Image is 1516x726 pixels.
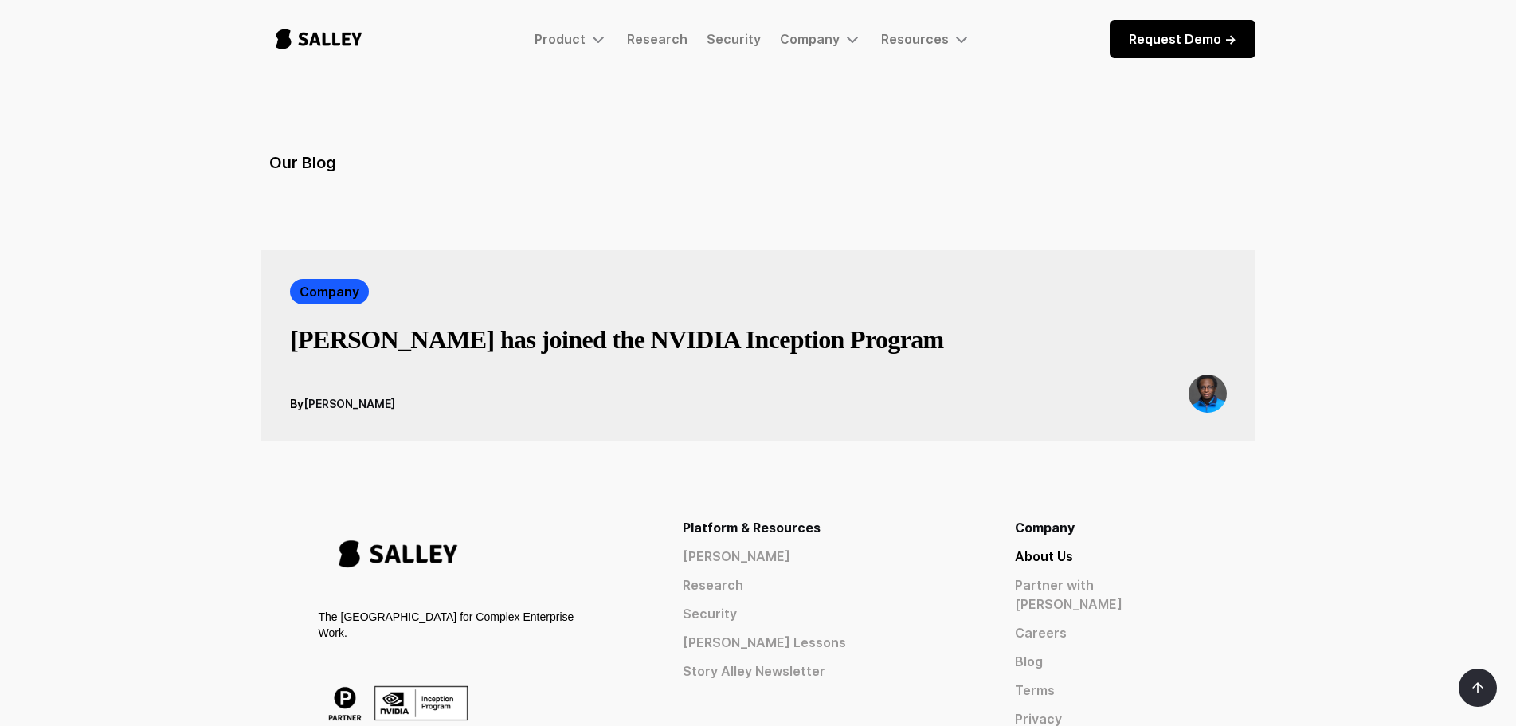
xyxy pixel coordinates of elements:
[535,29,608,49] div: Product
[1015,623,1198,642] a: Careers
[1015,652,1198,671] a: Blog
[707,31,761,47] a: Security
[290,324,944,355] h3: [PERSON_NAME] has joined the NVIDIA Inception Program
[290,279,369,304] a: Company
[535,31,586,47] div: Product
[1110,20,1255,58] a: Request Demo ->
[683,604,958,623] a: Security
[683,661,958,681] a: Story Alley Newsletter
[683,633,958,652] a: [PERSON_NAME] Lessons
[319,609,580,641] div: The [GEOGRAPHIC_DATA] for Complex Enterprise Work.
[290,324,944,375] a: [PERSON_NAME] has joined the NVIDIA Inception Program
[1015,547,1198,566] a: About Us
[683,547,958,566] a: [PERSON_NAME]
[683,575,958,595] a: Research
[304,395,395,413] div: [PERSON_NAME]
[1015,681,1198,700] a: Terms
[780,31,840,47] div: Company
[300,282,359,301] div: Company
[1015,575,1198,614] a: Partner with [PERSON_NAME]
[881,29,971,49] div: Resources
[627,31,687,47] a: Research
[780,29,862,49] div: Company
[261,13,377,65] a: home
[881,31,949,47] div: Resources
[1015,518,1198,537] div: Company
[683,518,958,537] div: Platform & Resources
[269,151,1255,174] h5: Our Blog
[290,395,304,413] div: By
